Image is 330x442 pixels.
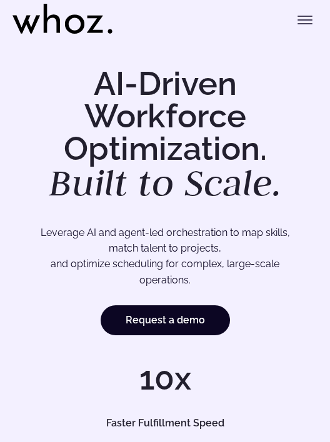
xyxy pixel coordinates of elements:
[101,305,230,335] a: Request a demo
[39,418,291,428] h5: Faster Fulfillment Speed
[25,362,305,395] h1: 10x
[292,7,317,32] button: Toggle menu
[39,225,291,288] p: Leverage AI and agent-led orchestration to map skills, match talent to projects, and optimize sch...
[25,67,305,202] h1: AI-Driven Workforce Optimization.
[49,159,281,207] em: Built to Scale.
